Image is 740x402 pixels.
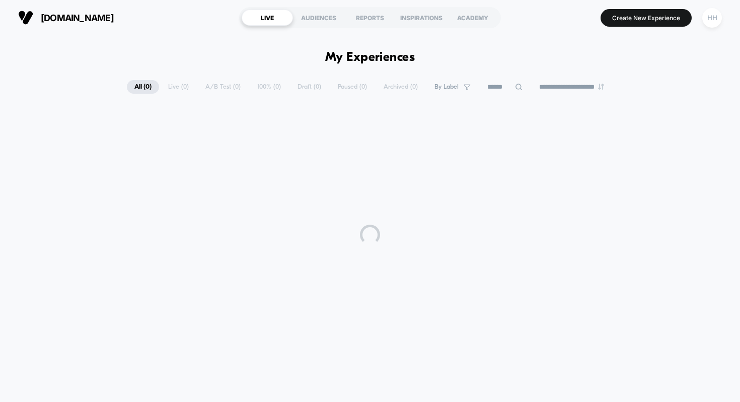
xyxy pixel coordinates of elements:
img: Visually logo [18,10,33,25]
span: By Label [434,83,459,91]
button: HH [699,8,725,28]
div: INSPIRATIONS [396,10,447,26]
span: [DOMAIN_NAME] [41,13,114,23]
div: HH [702,8,722,28]
div: REPORTS [344,10,396,26]
button: Create New Experience [601,9,692,27]
button: [DOMAIN_NAME] [15,10,117,26]
h1: My Experiences [325,50,415,65]
span: All ( 0 ) [127,80,159,94]
div: AUDIENCES [293,10,344,26]
div: LIVE [242,10,293,26]
img: end [598,84,604,90]
div: ACADEMY [447,10,498,26]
